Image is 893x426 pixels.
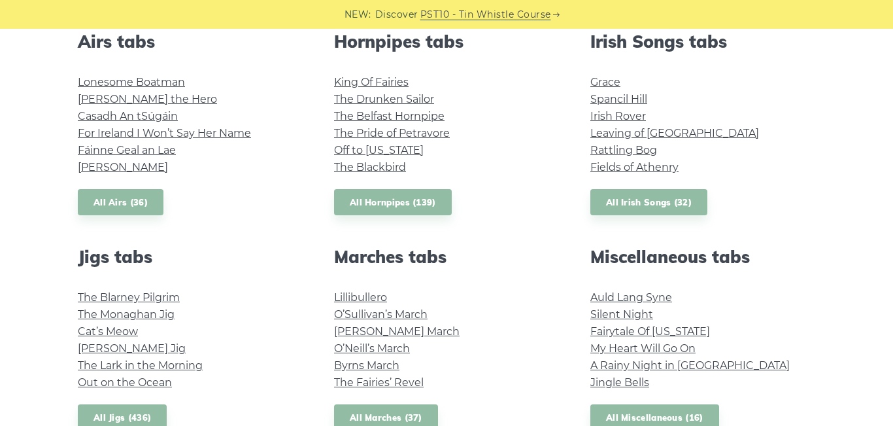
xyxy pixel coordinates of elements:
[78,325,138,338] a: Cat’s Meow
[78,127,251,139] a: For Ireland I Won’t Say Her Name
[590,76,620,88] a: Grace
[590,376,649,389] a: Jingle Bells
[334,308,428,321] a: O’Sullivan’s March
[345,7,371,22] span: NEW:
[590,342,696,355] a: My Heart Will Go On
[334,93,434,105] a: The Drunken Sailor
[334,161,406,173] a: The Blackbird
[590,127,759,139] a: Leaving of [GEOGRAPHIC_DATA]
[334,127,450,139] a: The Pride of Petravore
[78,291,180,304] a: The Blarney Pilgrim
[590,110,646,122] a: Irish Rover
[590,247,815,267] h2: Miscellaneous tabs
[78,247,303,267] h2: Jigs tabs
[590,144,657,156] a: Rattling Bog
[590,161,679,173] a: Fields of Athenry
[78,31,303,52] h2: Airs tabs
[334,247,559,267] h2: Marches tabs
[78,308,175,321] a: The Monaghan Jig
[334,359,399,372] a: Byrns March
[334,144,424,156] a: Off to [US_STATE]
[78,359,203,372] a: The Lark in the Morning
[78,110,178,122] a: Casadh An tSúgáin
[420,7,551,22] a: PST10 - Tin Whistle Course
[590,291,672,304] a: Auld Lang Syne
[590,93,647,105] a: Spancil Hill
[78,376,172,389] a: Out on the Ocean
[334,110,445,122] a: The Belfast Hornpipe
[334,189,452,216] a: All Hornpipes (139)
[375,7,418,22] span: Discover
[334,342,410,355] a: O’Neill’s March
[334,325,460,338] a: [PERSON_NAME] March
[590,189,707,216] a: All Irish Songs (32)
[334,291,387,304] a: Lillibullero
[590,31,815,52] h2: Irish Songs tabs
[334,76,409,88] a: King Of Fairies
[590,325,710,338] a: Fairytale Of [US_STATE]
[334,376,424,389] a: The Fairies’ Revel
[78,189,163,216] a: All Airs (36)
[78,76,185,88] a: Lonesome Boatman
[78,93,217,105] a: [PERSON_NAME] the Hero
[78,342,186,355] a: [PERSON_NAME] Jig
[78,144,176,156] a: Fáinne Geal an Lae
[590,308,653,321] a: Silent Night
[590,359,790,372] a: A Rainy Night in [GEOGRAPHIC_DATA]
[78,161,168,173] a: [PERSON_NAME]
[334,31,559,52] h2: Hornpipes tabs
